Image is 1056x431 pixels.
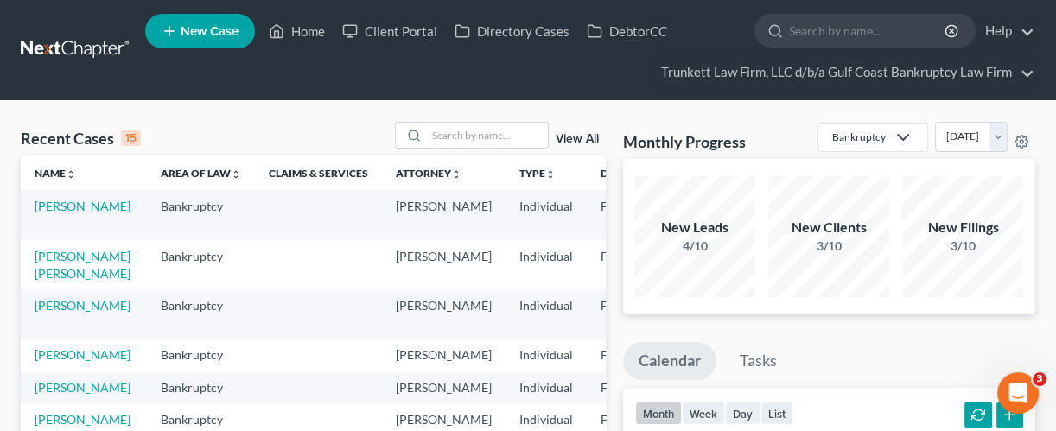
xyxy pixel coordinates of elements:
a: Directory Cases [446,16,578,47]
i: unfold_more [545,169,556,180]
div: New Leads [634,218,755,238]
td: [PERSON_NAME] [382,289,506,339]
input: Search by name... [427,123,548,148]
a: Help [976,16,1034,47]
td: [PERSON_NAME] [382,240,506,289]
td: Individual [506,339,587,371]
span: 3 [1033,372,1046,386]
td: [PERSON_NAME] [382,339,506,371]
a: Home [260,16,334,47]
th: Claims & Services [255,155,382,190]
a: DebtorCC [578,16,676,47]
td: FLMB [587,289,671,339]
a: [PERSON_NAME] [35,347,130,362]
button: day [725,402,760,425]
button: month [635,402,682,425]
td: Individual [506,190,587,239]
a: Client Portal [334,16,446,47]
div: New Filings [902,218,1023,238]
span: New Case [181,25,239,38]
i: unfold_more [451,169,461,180]
iframe: Intercom live chat [997,372,1039,414]
div: Bankruptcy [832,130,886,144]
td: FLMB [587,339,671,371]
div: New Clients [768,218,889,238]
td: FLMB [587,371,671,403]
div: Recent Cases [21,128,141,149]
a: View All [556,133,599,145]
a: Calendar [623,342,716,380]
td: Bankruptcy [147,289,255,339]
a: Typeunfold_more [519,167,556,180]
a: Tasks [724,342,792,380]
button: week [682,402,725,425]
td: [PERSON_NAME] [382,190,506,239]
a: Trunkett Law Firm, LLC d/b/a Gulf Coast Bankruptcy Law Firm [652,57,1034,88]
div: 3/10 [902,238,1023,255]
a: [PERSON_NAME] [35,298,130,313]
a: [PERSON_NAME] [35,412,130,427]
td: Bankruptcy [147,190,255,239]
a: [PERSON_NAME] [35,380,130,395]
a: Nameunfold_more [35,167,76,180]
td: FLMB [587,240,671,289]
a: [PERSON_NAME] [PERSON_NAME] [35,249,130,281]
td: Individual [506,289,587,339]
a: Attorneyunfold_more [396,167,461,180]
td: [PERSON_NAME] [382,371,506,403]
i: unfold_more [231,169,241,180]
td: Bankruptcy [147,371,255,403]
td: FLMB [587,190,671,239]
a: [PERSON_NAME] [35,199,130,213]
button: list [760,402,793,425]
td: Individual [506,240,587,289]
a: Districtunfold_more [601,167,658,180]
td: Individual [506,371,587,403]
i: unfold_more [66,169,76,180]
a: Area of Lawunfold_more [161,167,241,180]
td: Bankruptcy [147,240,255,289]
td: Bankruptcy [147,339,255,371]
div: 4/10 [634,238,755,255]
div: 15 [121,130,141,146]
h3: Monthly Progress [623,131,746,152]
input: Search by name... [789,15,947,47]
div: 3/10 [768,238,889,255]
